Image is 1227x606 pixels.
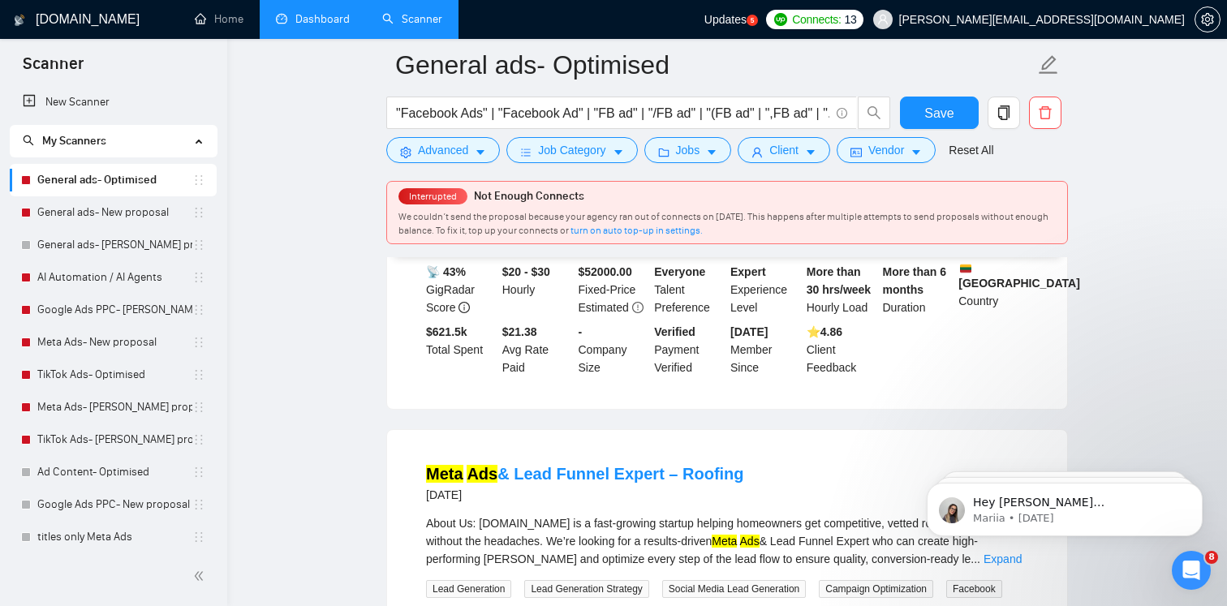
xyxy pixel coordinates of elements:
[10,326,217,359] li: Meta Ads- New proposal
[946,580,1002,598] span: Facebook
[740,535,760,548] mark: Ads
[837,108,847,118] span: info-circle
[423,323,499,376] div: Total Spent
[819,580,933,598] span: Campaign Optimization
[37,423,192,456] a: TikTok Ads- [PERSON_NAME] proposal
[10,261,217,294] li: AI Automation / AI Agents
[803,323,880,376] div: Client Feedback
[37,294,192,326] a: Google Ads PPC- [PERSON_NAME] proposal
[10,456,217,488] li: Ad Content- Optimised
[730,265,766,278] b: Expert
[10,86,217,118] li: New Scanner
[382,12,442,26] a: searchScanner
[10,391,217,423] li: Meta Ads- Viktor proposal
[727,323,803,376] div: Member Since
[10,423,217,456] li: TikTok Ads- Viktor proposal
[579,325,583,338] b: -
[520,146,532,158] span: bars
[10,52,97,86] span: Scanner
[37,164,192,196] a: General ads- Optimised
[499,263,575,316] div: Hourly
[1030,105,1061,120] span: delete
[23,135,34,146] span: search
[632,302,644,313] span: exclamation-circle
[1195,13,1221,26] a: setting
[14,7,25,33] img: logo
[955,263,1031,316] div: Country
[883,265,947,296] b: More than 6 months
[900,97,979,129] button: Save
[971,552,980,565] span: ...
[192,303,205,316] span: holder
[10,521,217,553] li: titles only Meta Ads
[192,433,205,446] span: holder
[1205,551,1218,564] span: 8
[426,485,744,505] div: [DATE]
[10,229,217,261] li: General ads- Viktor proposal
[850,146,862,158] span: idcard
[911,146,922,158] span: caret-down
[662,580,806,598] span: Social Media Lead Generation
[386,137,500,163] button: settingAdvancedcaret-down
[418,141,468,159] span: Advanced
[575,323,652,376] div: Company Size
[467,465,497,483] mark: Ads
[651,323,727,376] div: Payment Verified
[738,137,830,163] button: userClientcaret-down
[988,105,1019,120] span: copy
[10,294,217,326] li: Google Ads PPC- Viktor proposal
[23,86,204,118] a: New Scanner
[192,401,205,414] span: holder
[654,325,695,338] b: Verified
[859,105,889,120] span: search
[792,11,841,28] span: Connects:
[1195,6,1221,32] button: setting
[751,17,755,24] text: 5
[192,336,205,349] span: holder
[502,265,550,278] b: $20 - $30
[192,174,205,187] span: holder
[769,141,799,159] span: Client
[474,189,584,203] span: Not Enough Connects
[644,137,732,163] button: folderJobscaret-down
[1195,13,1220,26] span: setting
[193,568,209,584] span: double-left
[880,263,956,316] div: Duration
[37,391,192,423] a: Meta Ads- [PERSON_NAME] proposal
[37,521,192,553] a: titles only Meta Ads
[37,456,192,488] a: Ad Content- Optimised
[984,552,1022,565] a: Expand
[704,13,747,26] span: Updates
[475,146,486,158] span: caret-down
[924,103,954,123] span: Save
[10,488,217,521] li: Google Ads PPC- New proposal
[1038,54,1059,75] span: edit
[37,229,192,261] a: General ads- [PERSON_NAME] proposal
[192,271,205,284] span: holder
[426,465,463,483] mark: Meta
[192,466,205,479] span: holder
[10,164,217,196] li: General ads- Optimised
[37,196,192,229] a: General ads- New proposal
[727,263,803,316] div: Experience Level
[747,15,758,26] a: 5
[902,449,1227,562] iframe: Intercom notifications message
[1029,97,1061,129] button: delete
[1172,551,1211,590] iframe: Intercom live chat
[426,325,467,338] b: $ 621.5k
[877,14,889,25] span: user
[676,141,700,159] span: Jobs
[506,137,637,163] button: barsJob Categorycaret-down
[37,326,192,359] a: Meta Ads- New proposal
[803,263,880,316] div: Hourly Load
[807,265,871,296] b: More than 30 hrs/week
[23,134,106,148] span: My Scanners
[502,325,537,338] b: $21.38
[398,211,1048,236] span: We couldn’t send the proposal because your agency ran out of connects on [DATE]. This happens aft...
[10,196,217,229] li: General ads- New proposal
[579,265,632,278] b: $ 52000.00
[459,302,470,313] span: info-circle
[37,261,192,294] a: AI Automation / AI Agents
